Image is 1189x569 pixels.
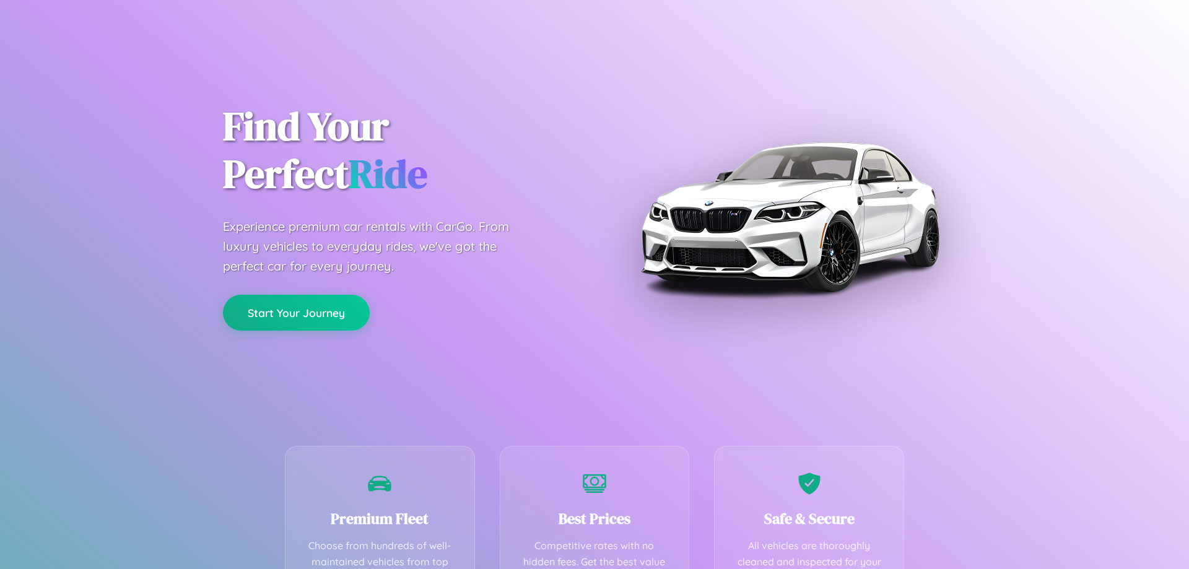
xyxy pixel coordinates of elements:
[304,508,456,529] h3: Premium Fleet
[733,508,885,529] h3: Safe & Secure
[223,295,370,331] button: Start Your Journey
[349,147,427,201] span: Ride
[519,508,671,529] h3: Best Prices
[223,217,533,276] p: Experience premium car rentals with CarGo. From luxury vehicles to everyday rides, we've got the ...
[635,62,944,371] img: Premium BMW car rental vehicle
[223,103,576,198] h1: Find Your Perfect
